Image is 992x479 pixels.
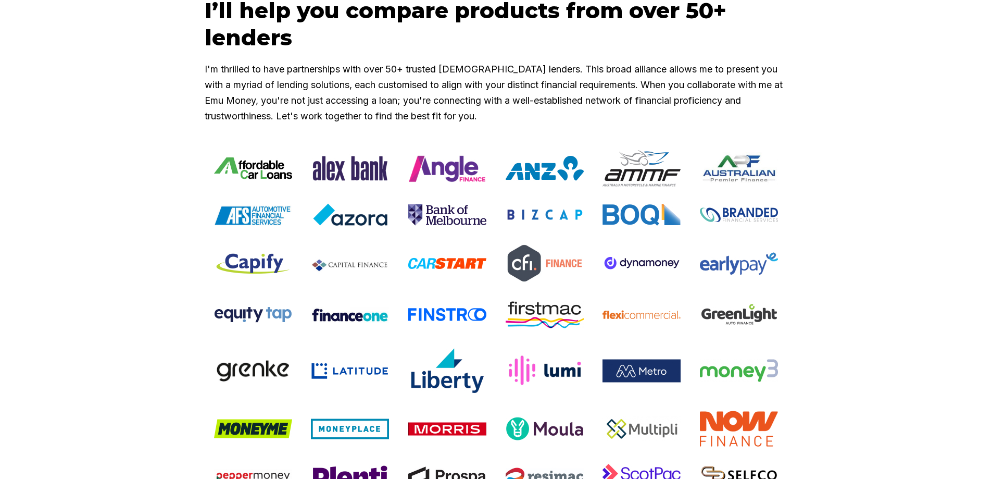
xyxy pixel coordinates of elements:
[408,257,486,271] img: CarStart Finance
[408,155,486,182] img: Angle Finance
[408,308,486,321] img: Finstro
[700,359,778,382] img: Money3
[602,359,681,383] img: Metro
[311,307,389,323] img: Finance One
[311,201,389,228] img: Azora
[311,419,389,439] img: MoneyPlace
[214,157,292,179] img: Affordable Car Loans
[205,62,788,124] p: I'm thrilled to have partnerships with over 50+ trusted [DEMOGRAPHIC_DATA] lenders. This broad al...
[214,204,292,226] img: Automotive Financial Services
[602,310,681,319] img: Flexi Commercial
[506,355,584,386] img: Lumi
[700,411,778,447] img: Now Finance
[506,156,584,181] img: ANZ
[408,422,486,436] img: Morris Finance
[214,359,292,383] img: Grenke
[700,252,778,275] img: EarlyPay
[602,150,681,187] img: Australian Motorcycle & Marine Finance
[602,256,681,271] img: Dynamoney
[506,416,584,441] img: Moula
[700,299,778,330] img: Green Light Auto
[700,152,778,185] img: Australian Premier Finance
[506,210,584,220] img: Bizcap
[506,301,584,328] img: Firstmac
[700,207,778,222] img: Branded Financial Services
[506,243,584,284] img: CFI
[311,253,389,275] img: Capital Finance
[408,204,486,226] img: Bank of Melbourne
[311,362,389,379] img: Latitude
[602,416,681,441] img: Multipli
[214,251,292,276] img: Capify
[602,203,681,227] img: BOQ
[214,419,292,438] img: MoneyMe
[311,154,389,183] img: Alex Bank
[408,345,486,396] img: Liberty
[214,306,292,323] img: Equity Tap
